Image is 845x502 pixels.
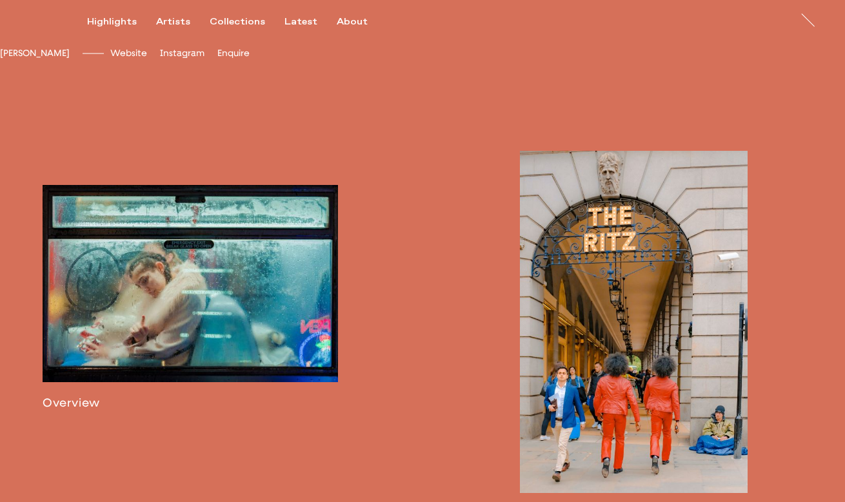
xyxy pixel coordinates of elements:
div: Collections [210,16,265,28]
button: About [337,16,387,28]
div: About [337,16,368,28]
a: Website[DOMAIN_NAME] [110,48,147,59]
div: Highlights [87,16,137,28]
a: Enquire[EMAIL_ADDRESS][DOMAIN_NAME] [217,48,250,59]
button: Collections [210,16,284,28]
span: Enquire [217,48,250,59]
button: Artists [156,16,210,28]
span: Website [110,48,147,59]
div: Artists [156,16,190,28]
button: Highlights [87,16,156,28]
a: Instagram[URL][DOMAIN_NAME][DOMAIN_NAME] [160,48,204,59]
span: Instagram [160,48,204,59]
button: Latest [284,16,337,28]
div: Latest [284,16,317,28]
